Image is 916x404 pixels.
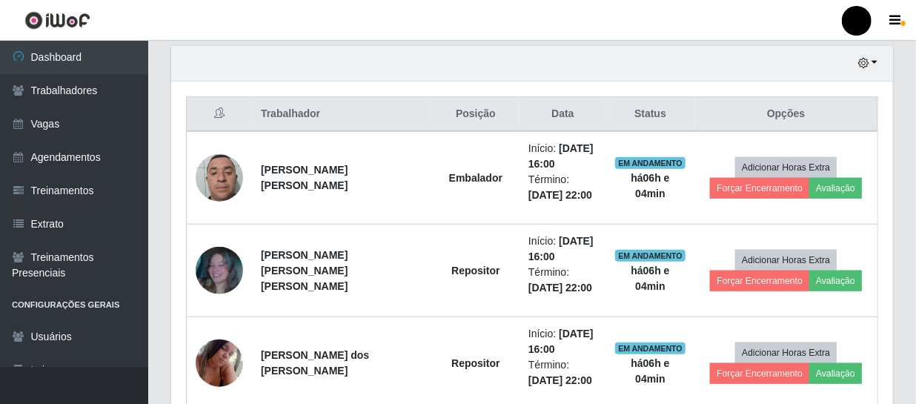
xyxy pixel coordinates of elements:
th: Data [520,97,606,132]
button: Adicionar Horas Extra [735,157,837,178]
th: Trabalhador [252,97,432,132]
time: [DATE] 22:00 [528,282,592,294]
strong: [PERSON_NAME] dos [PERSON_NAME] [261,349,369,377]
strong: há 06 h e 04 min [631,172,670,199]
time: [DATE] 16:00 [528,235,594,262]
img: 1724708797477.jpeg [196,146,243,209]
time: [DATE] 22:00 [528,374,592,386]
button: Forçar Encerramento [710,178,809,199]
th: Posição [432,97,520,132]
button: Forçar Encerramento [710,271,809,291]
button: Forçar Encerramento [710,363,809,384]
li: Início: [528,326,597,357]
strong: Embalador [449,172,502,184]
strong: há 06 h e 04 min [631,265,670,292]
strong: Repositor [451,357,500,369]
th: Status [606,97,694,132]
strong: Repositor [451,265,500,276]
li: Término: [528,172,597,203]
time: [DATE] 16:00 [528,142,594,170]
th: Opções [694,97,877,132]
strong: [PERSON_NAME] [PERSON_NAME] [261,164,348,191]
img: CoreUI Logo [24,11,90,30]
img: 1748017465094.jpeg [196,331,243,394]
strong: [PERSON_NAME] [PERSON_NAME] [PERSON_NAME] [261,249,348,292]
span: EM ANDAMENTO [615,250,686,262]
button: Avaliação [809,178,862,199]
time: [DATE] 16:00 [528,328,594,355]
li: Início: [528,141,597,172]
button: Avaliação [809,363,862,384]
li: Início: [528,234,597,265]
img: 1733427416701.jpeg [196,247,243,294]
button: Adicionar Horas Extra [735,342,837,363]
button: Adicionar Horas Extra [735,250,837,271]
li: Término: [528,357,597,388]
time: [DATE] 22:00 [528,189,592,201]
span: EM ANDAMENTO [615,342,686,354]
strong: há 06 h e 04 min [631,357,670,385]
span: EM ANDAMENTO [615,157,686,169]
button: Avaliação [809,271,862,291]
li: Término: [528,265,597,296]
